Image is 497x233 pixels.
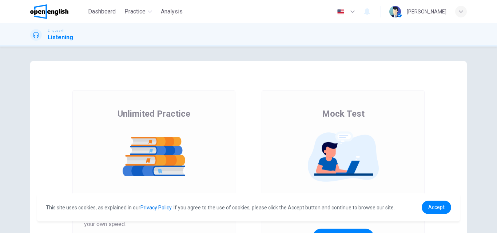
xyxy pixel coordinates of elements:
[322,108,365,120] span: Mock Test
[30,4,85,19] a: OpenEnglish logo
[161,7,183,16] span: Analysis
[46,205,395,210] span: This site uses cookies, as explained in our . If you agree to the use of cookies, please click th...
[422,201,451,214] a: dismiss cookie message
[85,5,119,18] button: Dashboard
[407,7,446,16] div: [PERSON_NAME]
[428,204,445,210] span: Accept
[336,9,345,15] img: en
[122,5,155,18] button: Practice
[389,6,401,17] img: Profile picture
[140,205,171,210] a: Privacy Policy
[48,28,65,33] span: Linguaskill
[124,7,146,16] span: Practice
[158,5,186,18] button: Analysis
[48,33,73,42] h1: Listening
[37,193,460,221] div: cookieconsent
[118,108,190,120] span: Unlimited Practice
[88,7,116,16] span: Dashboard
[30,4,68,19] img: OpenEnglish logo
